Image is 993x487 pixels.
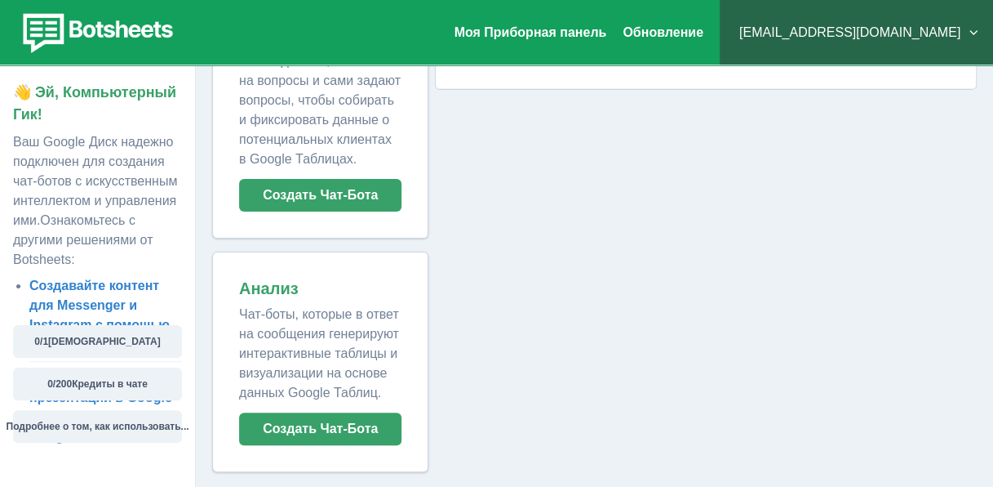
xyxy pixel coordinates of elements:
[239,279,299,297] ya-tr-span: Анализ
[13,325,182,358] button: 0/1[DEMOGRAPHIC_DATA]
[623,25,703,39] ya-tr-span: Обновление
[13,84,176,123] ya-tr-span: 👋 Эй, Компьютерный Гик!
[7,421,189,432] ya-tr-span: Подробнее о том, как использовать...
[42,336,48,347] ya-tr-span: 1
[733,16,980,49] button: [EMAIL_ADDRESS][DOMAIN_NAME]
[13,213,153,266] ya-tr-span: Ознакомьтесь с другими решениями от Botsheets:
[53,378,55,390] ya-tr-span: /
[239,413,401,445] button: Создать Чат-Бота
[48,336,161,347] ya-tr-span: [DEMOGRAPHIC_DATA]
[13,410,182,443] button: Подробнее о том, как использовать...
[34,336,40,347] ya-tr-span: 0
[454,25,607,39] a: Моя Приборная панель
[47,378,53,390] ya-tr-span: 0
[239,179,401,212] button: Создать Чат-Бота
[239,34,401,166] ya-tr-span: Чат-боты, обученные на ваших данных, отвечают на вопросы и сами задают вопросы, чтобы собирать и ...
[55,378,72,390] ya-tr-span: 200
[13,368,182,400] button: 0/200Кредиты в чате
[239,307,399,400] ya-tr-span: Чат-боты, которые в ответ на сообщения генерируют интерактивные таблицы и визуализации на основе ...
[13,10,178,56] img: botsheets-logo.png
[72,378,148,390] ya-tr-span: Кредиты в чате
[13,135,177,227] ya-tr-span: Ваш Google Диск надежно подключен для создания чат-ботов с искусственным интеллектом и управления...
[40,336,42,347] ya-tr-span: /
[263,187,378,203] ya-tr-span: Создать Чат-Бота
[29,279,170,351] a: Создавайте контент для Messenger и Instagram с помощью Manychat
